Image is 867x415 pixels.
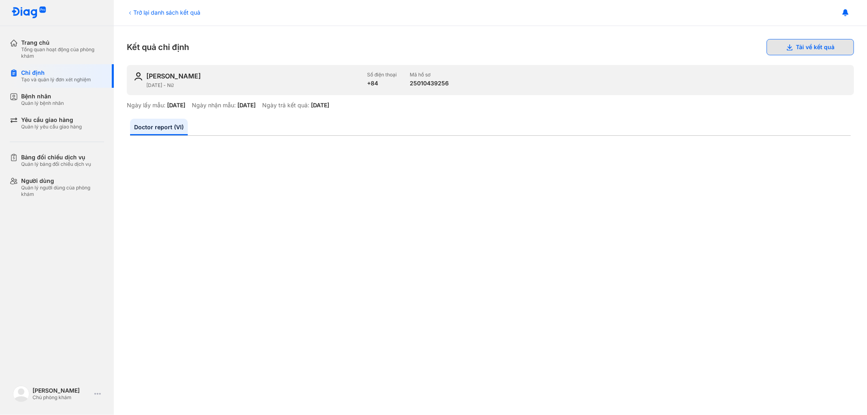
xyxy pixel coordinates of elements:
[21,46,104,59] div: Tổng quan hoạt động của phòng khám
[33,387,91,394] div: [PERSON_NAME]
[127,39,854,55] div: Kết quả chỉ định
[410,80,449,87] div: 25010439256
[21,76,91,83] div: Tạo và quản lý đơn xét nghiệm
[21,185,104,198] div: Quản lý người dùng của phòng khám
[13,386,29,402] img: logo
[767,39,854,55] button: Tải về kết quả
[146,82,361,89] div: [DATE] - Nữ
[192,102,236,109] div: Ngày nhận mẫu:
[130,119,188,135] a: Doctor report (VI)
[21,154,91,161] div: Bảng đối chiếu dịch vụ
[367,80,397,87] div: +84
[127,8,200,17] div: Trở lại danh sách kết quả
[21,161,91,167] div: Quản lý bảng đối chiếu dịch vụ
[133,72,143,81] img: user-icon
[262,102,309,109] div: Ngày trả kết quả:
[11,7,46,19] img: logo
[21,116,82,124] div: Yêu cầu giao hàng
[33,394,91,401] div: Chủ phòng khám
[146,72,201,80] div: [PERSON_NAME]
[21,124,82,130] div: Quản lý yêu cầu giao hàng
[237,102,256,109] div: [DATE]
[311,102,329,109] div: [DATE]
[21,39,104,46] div: Trang chủ
[410,72,449,78] div: Mã hồ sơ
[367,72,397,78] div: Số điện thoại
[21,93,64,100] div: Bệnh nhân
[21,177,104,185] div: Người dùng
[21,100,64,106] div: Quản lý bệnh nhân
[127,102,165,109] div: Ngày lấy mẫu:
[21,69,91,76] div: Chỉ định
[167,102,185,109] div: [DATE]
